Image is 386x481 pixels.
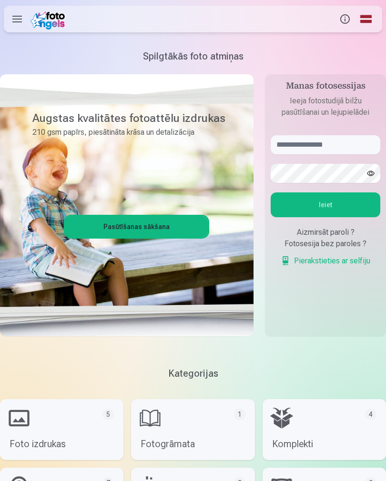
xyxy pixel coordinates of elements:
[32,110,202,126] h3: Augstas kvalitātes fotoattēlu izdrukas
[356,6,376,32] a: Global
[131,399,254,460] a: Fotogrāmata1
[281,255,370,267] a: Pierakstieties ar selfiju
[271,227,380,238] div: Aizmirsāt paroli ?
[335,6,356,32] button: Info
[65,216,208,237] a: Pasūtīšanas sākšana
[271,238,380,250] div: Fotosesija bez paroles ?
[30,9,68,30] img: /fa1
[271,95,380,118] p: Ieeja fotostudijā bilžu pasūtīšanai un lejupielādei
[32,126,202,139] p: 210 gsm papīrs, piesātināta krāsa un detalizācija
[365,409,376,420] div: 4
[102,409,114,420] div: 5
[271,80,380,95] h4: Manas fotosessijas
[263,399,386,460] a: Komplekti4
[271,192,380,217] button: Ieiet
[234,409,245,420] div: 1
